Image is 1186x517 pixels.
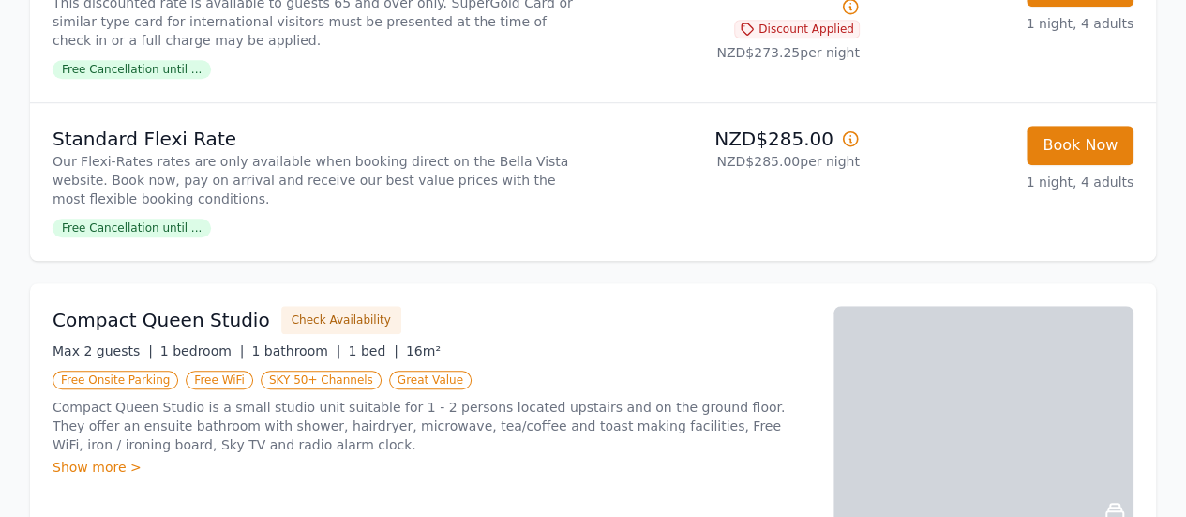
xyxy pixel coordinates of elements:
button: Check Availability [281,306,401,334]
p: NZD$273.25 per night [601,43,860,62]
span: 1 bathroom | [251,343,340,358]
span: Max 2 guests | [53,343,153,358]
span: Free Onsite Parking [53,371,178,389]
p: 1 night, 4 adults [875,173,1133,191]
span: Free WiFi [186,371,253,389]
span: Free Cancellation until ... [53,219,211,237]
span: Great Value [389,371,472,389]
p: Our Flexi-Rates rates are only available when booking direct on the Bella Vista website. Book now... [53,152,586,208]
span: SKY 50+ Channels [261,371,382,389]
button: Book Now [1027,126,1133,165]
span: 1 bedroom | [160,343,245,358]
p: Compact Queen Studio is a small studio unit suitable for 1 - 2 persons located upstairs and on th... [53,398,811,454]
h3: Compact Queen Studio [53,307,270,333]
span: Free Cancellation until ... [53,60,211,79]
p: NZD$285.00 per night [601,152,860,171]
p: Standard Flexi Rate [53,126,586,152]
span: 1 bed | [348,343,398,358]
p: 1 night, 4 adults [875,14,1133,33]
span: Discount Applied [734,20,860,38]
div: Show more > [53,458,811,477]
span: 16m² [406,343,441,358]
p: NZD$285.00 [601,126,860,152]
